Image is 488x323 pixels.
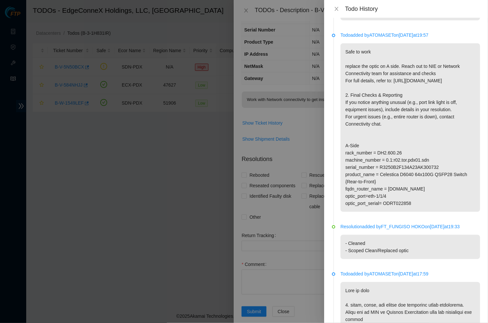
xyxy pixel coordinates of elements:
p: Safe to work replace the optic on A side. Reach out to NIE or Network Connectivity team for assis... [341,43,480,212]
button: Close [332,6,341,12]
div: Todo History [345,5,480,12]
p: Resolution added by FT_FUNGISO HOKO on [DATE] at 19:33 [341,223,480,230]
span: close [334,6,339,11]
p: Todo added by ATOMASET on [DATE] at 17:59 [341,270,480,277]
p: - Cleaned - Scoped Clean/Replaced optic [341,235,480,259]
p: Todo added by ATOMASET on [DATE] at 19:57 [341,31,480,39]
